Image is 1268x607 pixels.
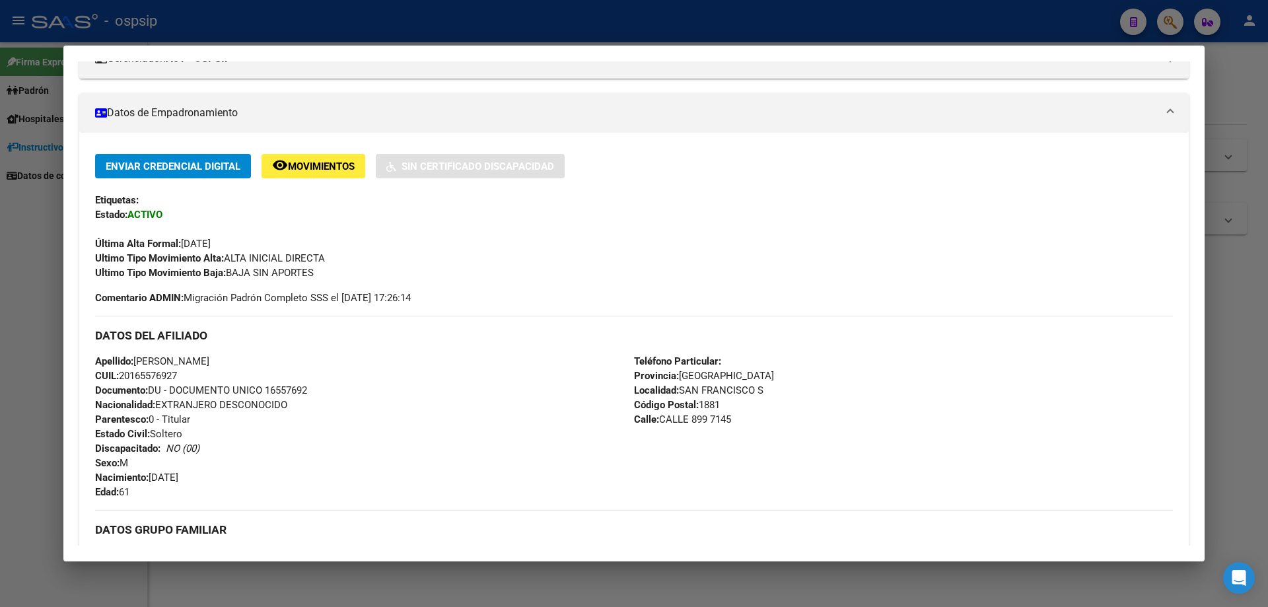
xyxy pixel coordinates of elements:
strong: Localidad: [634,384,679,396]
span: ALTA INICIAL DIRECTA [95,252,325,264]
span: [PERSON_NAME] [95,355,209,367]
strong: Teléfono Particular: [634,355,721,367]
strong: Provincia: [634,370,679,382]
strong: Última Alta Formal: [95,238,181,250]
strong: Ultimo Tipo Movimiento Alta: [95,252,224,264]
strong: Estado: [95,209,127,221]
span: Sin Certificado Discapacidad [402,161,554,172]
strong: Etiquetas: [95,194,139,206]
mat-expansion-panel-header: Datos de Empadronamiento [79,93,1189,133]
span: Enviar Credencial Digital [106,161,240,172]
strong: Nacionalidad: [95,399,155,411]
span: [DATE] [95,238,211,250]
span: [GEOGRAPHIC_DATA] [634,370,774,382]
span: Soltero [95,428,182,440]
strong: CUIL: [95,370,119,382]
strong: Nacimiento: [95,472,149,483]
span: 61 [95,486,129,498]
strong: Discapacitado: [95,443,160,454]
span: Migración Padrón Completo SSS el [DATE] 17:26:14 [95,291,411,305]
strong: ACTIVO [127,209,162,221]
span: CALLE 899 7145 [634,413,731,425]
strong: Edad: [95,486,119,498]
strong: Apellido: [95,355,133,367]
button: Sin Certificado Discapacidad [376,154,565,178]
strong: Código Postal: [634,399,699,411]
span: DU - DOCUMENTO UNICO 16557692 [95,384,307,396]
mat-icon: remove_red_eye [272,157,288,173]
span: BAJA SIN APORTES [95,267,314,279]
strong: Estado Civil: [95,428,150,440]
span: 20165576927 [95,370,177,382]
span: [DATE] [95,472,178,483]
button: Enviar Credencial Digital [95,154,251,178]
i: NO (00) [166,443,199,454]
button: Movimientos [262,154,365,178]
span: 0 - Titular [95,413,190,425]
span: Movimientos [288,161,355,172]
strong: Comentario ADMIN: [95,292,184,304]
span: M [95,457,128,469]
span: 1881 [634,399,720,411]
h3: DATOS DEL AFILIADO [95,328,1173,343]
span: EXTRANJERO DESCONOCIDO [95,399,287,411]
mat-panel-title: Datos de Empadronamiento [95,105,1157,121]
strong: Calle: [634,413,659,425]
strong: Documento: [95,384,148,396]
strong: Sexo: [95,457,120,469]
span: SAN FRANCISCO S [634,384,763,396]
div: Open Intercom Messenger [1223,562,1255,594]
strong: Parentesco: [95,413,149,425]
strong: Ultimo Tipo Movimiento Baja: [95,267,226,279]
h3: DATOS GRUPO FAMILIAR [95,522,1173,537]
